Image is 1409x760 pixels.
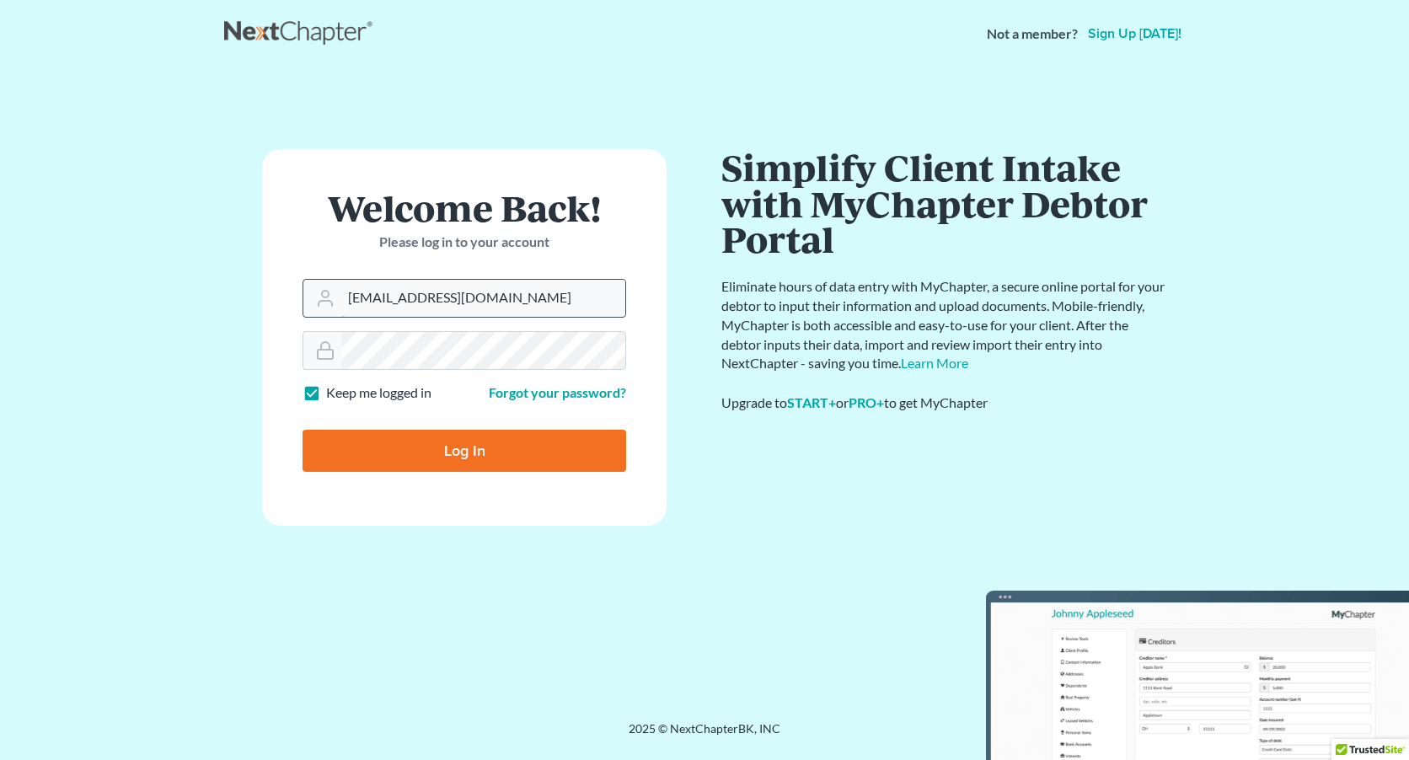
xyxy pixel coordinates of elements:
[987,24,1078,44] strong: Not a member?
[326,383,431,403] label: Keep me logged in
[303,233,626,252] p: Please log in to your account
[901,355,968,371] a: Learn More
[1085,27,1185,40] a: Sign up [DATE]!
[303,190,626,226] h1: Welcome Back!
[721,393,1168,413] div: Upgrade to or to get MyChapter
[849,394,884,410] a: PRO+
[787,394,836,410] a: START+
[341,280,625,317] input: Email Address
[303,430,626,472] input: Log In
[224,720,1185,751] div: 2025 © NextChapterBK, INC
[489,384,626,400] a: Forgot your password?
[721,277,1168,373] p: Eliminate hours of data entry with MyChapter, a secure online portal for your debtor to input the...
[721,149,1168,257] h1: Simplify Client Intake with MyChapter Debtor Portal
